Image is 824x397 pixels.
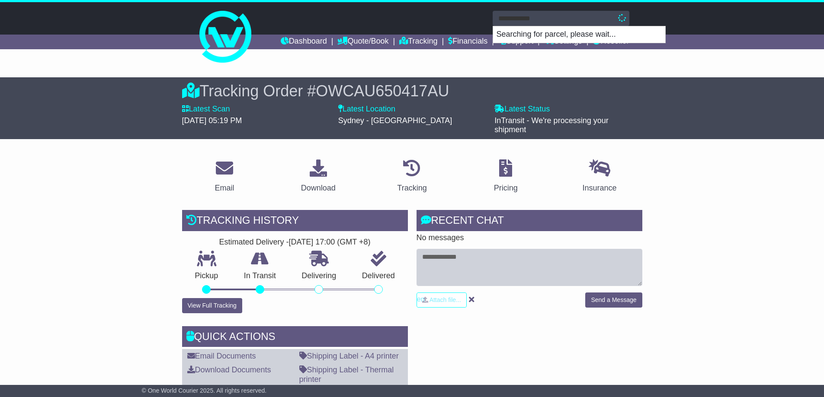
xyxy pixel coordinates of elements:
a: Tracking [391,156,432,197]
a: Shipping Label - A4 printer [299,352,399,360]
a: Email Documents [187,352,256,360]
a: Tracking [399,35,437,49]
p: In Transit [231,271,289,281]
div: Tracking Order # [182,82,642,100]
p: Delivered [349,271,408,281]
p: Pickup [182,271,231,281]
span: © One World Courier 2025. All rights reserved. [142,387,267,394]
span: OWCAU650417AU [316,82,449,100]
label: Latest Status [494,105,550,114]
span: [DATE] 05:19 PM [182,116,242,125]
a: Insurance [577,156,622,197]
div: Estimated Delivery - [182,238,408,247]
div: Pricing [494,182,518,194]
p: Searching for parcel, please wait... [493,26,665,43]
p: No messages [417,233,642,243]
a: Financials [448,35,487,49]
a: Dashboard [281,35,327,49]
div: Email [215,182,234,194]
p: Delivering [289,271,349,281]
div: [DATE] 17:00 (GMT +8) [289,238,371,247]
span: InTransit - We're processing your shipment [494,116,609,134]
div: Insurance [583,182,617,194]
div: Tracking [397,182,426,194]
label: Latest Scan [182,105,230,114]
button: View Full Tracking [182,298,242,313]
div: Tracking history [182,210,408,233]
div: Quick Actions [182,326,408,349]
div: RECENT CHAT [417,210,642,233]
a: Download [295,156,341,197]
a: Quote/Book [337,35,388,49]
a: Download Documents [187,365,271,374]
button: Send a Message [585,292,642,308]
a: Pricing [488,156,523,197]
label: Latest Location [338,105,395,114]
span: Sydney - [GEOGRAPHIC_DATA] [338,116,452,125]
a: Email [209,156,240,197]
div: Download [301,182,336,194]
a: Shipping Label - Thermal printer [299,365,394,384]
